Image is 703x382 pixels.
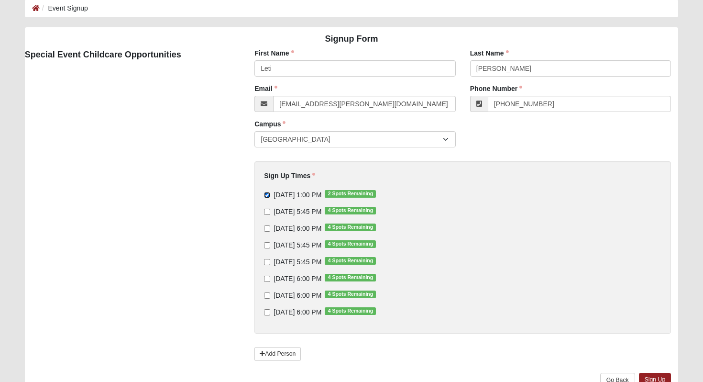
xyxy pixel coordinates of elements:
label: First Name [254,48,294,58]
span: [DATE] 5:45 PM [274,258,321,266]
span: 4 Spots Remaining [325,207,376,214]
span: [DATE] 6:00 PM [274,225,321,232]
input: [DATE] 5:45 PM4 Spots Remaining [264,209,270,215]
span: 4 Spots Remaining [325,307,376,315]
input: [DATE] 6:00 PM4 Spots Remaining [264,276,270,282]
span: [DATE] 5:45 PM [274,208,321,215]
span: [DATE] 6:00 PM [274,308,321,316]
span: 4 Spots Remaining [325,240,376,248]
a: Add Person [254,347,301,361]
input: [DATE] 5:45 PM4 Spots Remaining [264,242,270,248]
label: Sign Up Times [264,171,315,180]
span: 4 Spots Remaining [325,224,376,231]
input: [DATE] 6:00 PM4 Spots Remaining [264,292,270,299]
span: 4 Spots Remaining [325,257,376,265]
span: 4 Spots Remaining [325,274,376,281]
span: [DATE] 5:45 PM [274,241,321,249]
h4: Signup Form [25,34,679,45]
input: [DATE] 6:00 PM4 Spots Remaining [264,225,270,232]
label: Campus [254,119,286,129]
label: Phone Number [470,84,523,93]
span: 2 Spots Remaining [325,190,376,198]
label: Email [254,84,277,93]
input: [DATE] 5:45 PM4 Spots Remaining [264,259,270,265]
li: Event Signup [40,3,88,13]
strong: Special Event Childcare Opportunities [25,50,181,59]
span: [DATE] 6:00 PM [274,275,321,282]
input: [DATE] 1:00 PM2 Spots Remaining [264,192,270,198]
label: Last Name [470,48,509,58]
span: [DATE] 1:00 PM [274,191,321,199]
input: [DATE] 6:00 PM4 Spots Remaining [264,309,270,315]
span: [DATE] 6:00 PM [274,292,321,299]
span: 4 Spots Remaining [325,291,376,298]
